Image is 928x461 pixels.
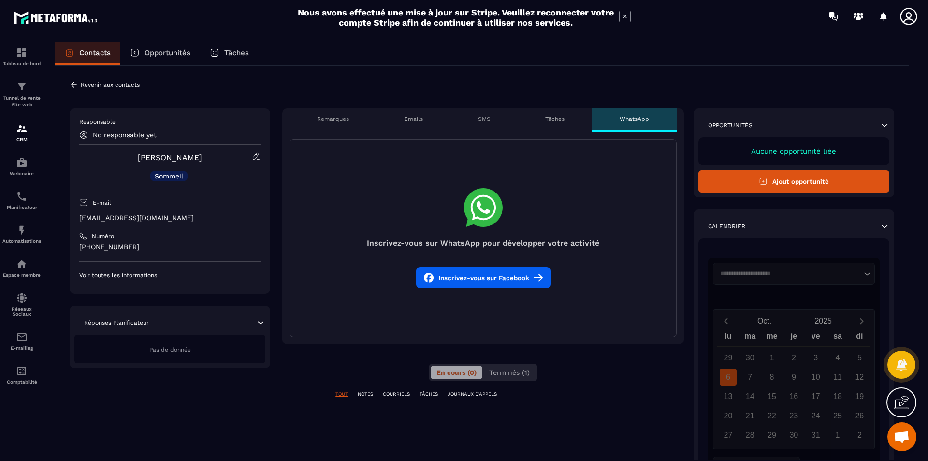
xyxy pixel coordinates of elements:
img: automations [16,258,28,270]
h2: Nous avons effectué une mise à jour sur Stripe. Veuillez reconnecter votre compte Stripe afin de ... [297,7,614,28]
span: Pas de donnée [149,346,191,353]
img: scheduler [16,191,28,202]
p: Voir toutes les informations [79,271,261,279]
p: CRM [2,137,41,142]
p: Remarques [317,115,349,123]
p: Opportunités [145,48,190,57]
button: Inscrivez-vous sur Facebook [416,267,551,288]
p: [PHONE_NUMBER] [79,242,261,252]
p: COURRIELS [383,391,410,398]
h4: Inscrivez-vous sur WhatsApp pour développer votre activité [290,238,676,248]
p: TOUT [335,391,348,398]
span: En cours (0) [436,369,477,376]
p: Espace membre [2,272,41,278]
p: JOURNAUX D'APPELS [448,391,497,398]
p: Tableau de bord [2,61,41,66]
a: Opportunités [120,42,200,65]
a: emailemailE-mailing [2,324,41,358]
a: schedulerschedulerPlanificateur [2,183,41,217]
p: Aucune opportunité liée [708,147,880,156]
button: Terminés (1) [483,366,536,379]
a: formationformationTableau de bord [2,40,41,74]
p: Réponses Planificateur [84,319,149,327]
p: SMS [478,115,491,123]
img: email [16,331,28,343]
img: formation [16,47,28,59]
p: Contacts [79,48,111,57]
img: automations [16,224,28,236]
a: Contacts [55,42,120,65]
p: WhatsApp [620,115,649,123]
p: Planificateur [2,205,41,210]
p: Numéro [92,232,114,240]
p: Responsable [79,118,261,126]
a: automationsautomationsEspace membre [2,251,41,285]
a: formationformationCRM [2,116,41,149]
button: En cours (0) [431,366,482,379]
p: NOTES [358,391,373,398]
p: Emails [404,115,423,123]
a: [PERSON_NAME] [138,153,202,162]
img: social-network [16,292,28,304]
a: accountantaccountantComptabilité [2,358,41,392]
p: No responsable yet [93,131,157,139]
span: Terminés (1) [489,369,530,376]
img: accountant [16,365,28,377]
p: Sommeil [155,173,183,179]
p: Tunnel de vente Site web [2,95,41,108]
p: Tâches [224,48,249,57]
button: Ajout opportunité [698,170,889,193]
p: E-mailing [2,345,41,351]
p: Revenir aux contacts [81,81,140,88]
p: Réseaux Sociaux [2,306,41,317]
img: logo [14,9,101,27]
img: formation [16,81,28,92]
p: Calendrier [708,223,745,230]
p: Automatisations [2,238,41,244]
a: automationsautomationsAutomatisations [2,217,41,251]
p: Opportunités [708,121,753,129]
p: E-mail [93,199,111,207]
div: Ouvrir le chat [887,422,916,451]
img: formation [16,123,28,134]
p: Tâches [545,115,565,123]
p: TÂCHES [420,391,438,398]
p: Comptabilité [2,379,41,385]
p: Webinaire [2,171,41,176]
a: Tâches [200,42,259,65]
a: automationsautomationsWebinaire [2,149,41,183]
p: [EMAIL_ADDRESS][DOMAIN_NAME] [79,213,261,223]
a: social-networksocial-networkRéseaux Sociaux [2,285,41,324]
a: formationformationTunnel de vente Site web [2,74,41,116]
img: automations [16,157,28,168]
